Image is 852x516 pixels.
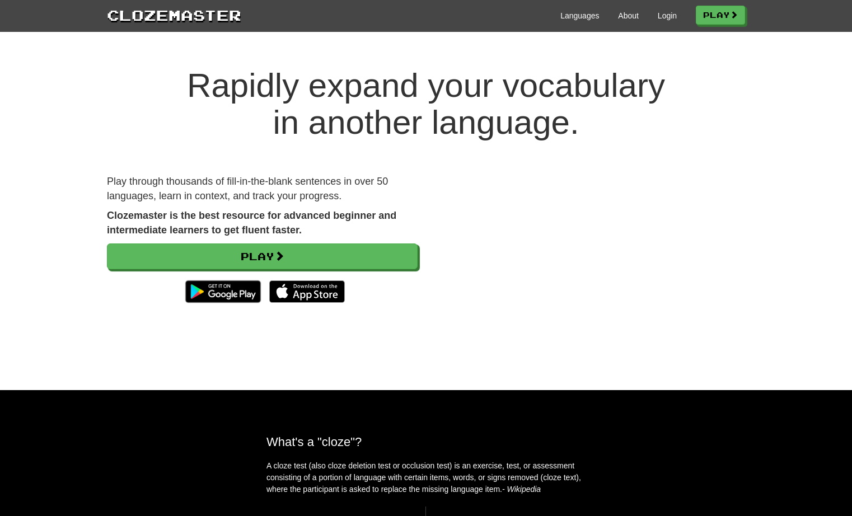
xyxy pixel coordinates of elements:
img: Download_on_the_App_Store_Badge_US-UK_135x40-25178aeef6eb6b83b96f5f2d004eda3bffbb37122de64afbaef7... [269,280,345,303]
em: - Wikipedia [502,485,541,494]
a: Play [107,243,418,269]
strong: Clozemaster is the best resource for advanced beginner and intermediate learners to get fluent fa... [107,210,396,236]
a: About [618,10,639,21]
a: Languages [560,10,599,21]
a: Play [696,6,745,25]
p: A cloze test (also cloze deletion test or occlusion test) is an exercise, test, or assessment con... [266,460,586,495]
p: Play through thousands of fill-in-the-blank sentences in over 50 languages, learn in context, and... [107,175,418,203]
a: Login [658,10,677,21]
a: Clozemaster [107,4,241,25]
h2: What's a "cloze"? [266,435,586,449]
img: Get it on Google Play [180,275,266,308]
